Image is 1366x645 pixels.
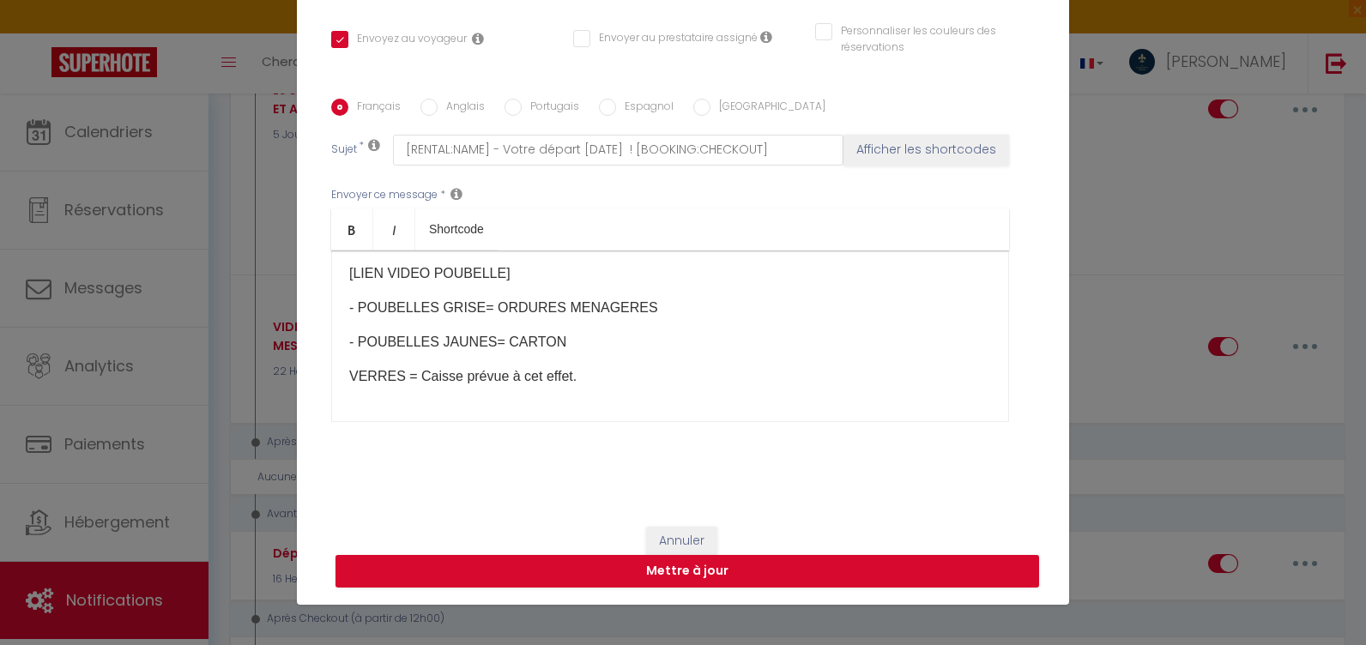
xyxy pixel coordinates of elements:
i: Message [450,187,462,201]
button: Annuler [646,527,717,556]
button: Mettre à jour [335,555,1039,588]
p: [LIEN VIDEO POUBELLE]​ [349,263,991,284]
span: VERRES = Caisse prévue à cet effet. [349,369,577,383]
p: ​ [349,366,991,387]
label: Envoyer ce message [331,187,438,203]
p: - POUBELLES JAUNES= CARTON [349,332,991,353]
i: Envoyer au prestataire si il est assigné [760,30,772,44]
a: Bold [331,208,373,250]
a: Shortcode [415,208,498,250]
label: Sujet [331,142,357,160]
label: Français [348,99,401,118]
label: Anglais [438,99,485,118]
i: Envoyer au voyageur [472,32,484,45]
a: Italic [373,208,415,250]
label: Espagnol [616,99,674,118]
label: [GEOGRAPHIC_DATA] [710,99,825,118]
p: ​​ [349,401,991,421]
label: Portugais [522,99,579,118]
i: Subject [368,138,380,152]
p: - POUBELLES GRISE= ORDURES MENAGERES [349,298,991,318]
button: Afficher les shortcodes [843,135,1009,166]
